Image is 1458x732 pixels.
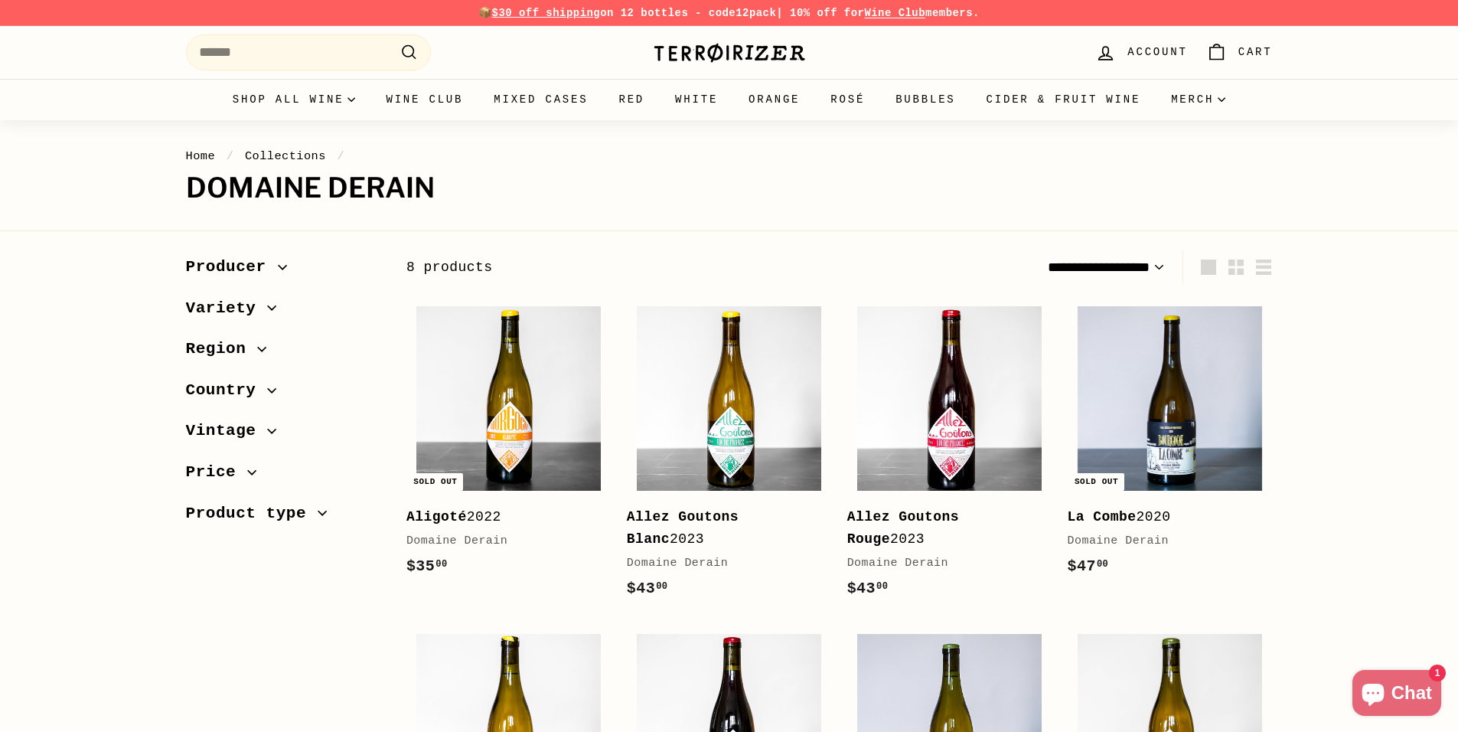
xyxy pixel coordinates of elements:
[223,149,238,163] span: /
[847,554,1037,573] div: Domaine Derain
[1197,30,1282,75] a: Cart
[370,79,478,120] a: Wine Club
[406,557,448,575] span: $35
[1097,559,1108,570] sup: 00
[603,79,660,120] a: Red
[847,296,1052,616] a: Allez Goutons Rouge2023Domaine Derain
[186,250,382,292] button: Producer
[186,418,268,444] span: Vintage
[736,7,776,19] strong: 12pack
[186,501,318,527] span: Product type
[186,497,382,538] button: Product type
[186,336,258,362] span: Region
[864,7,925,19] a: Wine Club
[1068,557,1109,575] span: $47
[406,296,612,594] a: Sold out Aligoté2022Domaine Derain
[155,79,1303,120] div: Primary
[1238,44,1273,60] span: Cart
[1068,532,1257,551] div: Domaine Derain
[492,7,601,19] span: $30 off shipping
[971,79,1156,120] a: Cider & Fruit Wine
[245,149,326,163] a: Collections
[627,506,817,551] div: 2023
[1068,296,1273,594] a: Sold out La Combe2020Domaine Derain
[406,509,467,524] b: Aligoté
[186,414,382,456] button: Vintage
[186,254,278,280] span: Producer
[186,374,382,415] button: Country
[478,79,603,120] a: Mixed Cases
[876,581,888,592] sup: 00
[334,149,349,163] span: /
[1068,473,1124,491] div: Sold out
[217,79,371,120] summary: Shop all wine
[815,79,880,120] a: Rosé
[1068,509,1137,524] b: La Combe
[406,506,596,528] div: 2022
[186,456,382,497] button: Price
[407,473,463,491] div: Sold out
[406,532,596,551] div: Domaine Derain
[435,559,447,570] sup: 00
[1348,670,1446,720] inbox-online-store-chat: Shopify online store chat
[186,332,382,374] button: Region
[1156,79,1241,120] summary: Merch
[660,79,733,120] a: White
[186,173,1273,204] h1: Domaine Derain
[186,292,382,333] button: Variety
[733,79,815,120] a: Orange
[847,509,959,547] b: Allez Goutons Rouge
[186,147,1273,165] nav: breadcrumbs
[627,296,832,616] a: Allez Goutons Blanc2023Domaine Derain
[627,509,739,547] b: Allez Goutons Blanc
[627,554,817,573] div: Domaine Derain
[186,149,216,163] a: Home
[1086,30,1196,75] a: Account
[186,459,248,485] span: Price
[186,296,268,322] span: Variety
[1068,506,1257,528] div: 2020
[186,5,1273,21] p: 📦 on 12 bottles - code | 10% off for members.
[186,377,268,404] span: Country
[406,257,840,279] div: 8 products
[847,506,1037,551] div: 2023
[627,580,668,597] span: $43
[880,79,970,120] a: Bubbles
[1127,44,1187,60] span: Account
[656,581,667,592] sup: 00
[847,580,889,597] span: $43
